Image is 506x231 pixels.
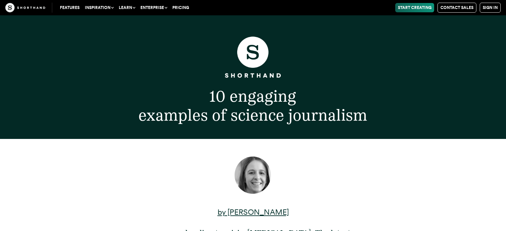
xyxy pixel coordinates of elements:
[5,3,45,12] img: The Craft
[170,3,192,12] a: Pricing
[218,207,289,217] a: by [PERSON_NAME]
[395,3,434,12] a: Start Creating
[82,3,116,12] button: Inspiration
[437,3,476,13] a: Contact Sales
[116,3,138,12] button: Learn
[57,3,82,12] a: Features
[480,3,501,13] a: Sign in
[138,3,170,12] button: Enterprise
[65,87,441,125] h2: 10 engaging examples of science journalism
